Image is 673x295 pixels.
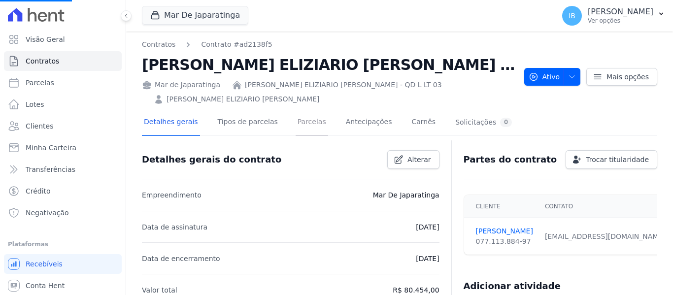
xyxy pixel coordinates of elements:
[26,186,51,196] span: Crédito
[4,73,122,93] a: Parcelas
[387,150,439,169] a: Alterar
[453,110,514,136] a: Solicitações0
[167,94,319,104] a: [PERSON_NAME] ELIZIARIO [PERSON_NAME]
[464,154,557,165] h3: Partes do contrato
[588,7,653,17] p: [PERSON_NAME]
[142,80,220,90] div: Mar de Japaratinga
[142,221,207,233] p: Data de assinatura
[4,203,122,223] a: Negativação
[142,154,281,165] h3: Detalhes gerais do contrato
[569,12,575,19] span: IB
[586,155,649,164] span: Trocar titularidade
[4,30,122,49] a: Visão Geral
[4,181,122,201] a: Crédito
[606,72,649,82] span: Mais opções
[588,17,653,25] p: Ver opções
[344,110,394,136] a: Antecipações
[26,259,63,269] span: Recebíveis
[26,99,44,109] span: Lotes
[142,6,248,25] button: Mar De Japaratinga
[26,78,54,88] span: Parcelas
[500,118,512,127] div: 0
[476,236,533,247] div: 077.113.884-97
[8,238,118,250] div: Plataformas
[26,208,69,218] span: Negativação
[529,68,560,86] span: Ativo
[476,226,533,236] a: [PERSON_NAME]
[409,110,437,136] a: Carnês
[142,39,516,50] nav: Breadcrumb
[455,118,512,127] div: Solicitações
[142,110,200,136] a: Detalhes gerais
[373,189,439,201] p: Mar De Japaratinga
[26,281,65,291] span: Conta Hent
[586,68,657,86] a: Mais opções
[4,138,122,158] a: Minha Carteira
[416,253,439,264] p: [DATE]
[26,164,75,174] span: Transferências
[142,253,220,264] p: Data de encerramento
[201,39,272,50] a: Contrato #ad2138f5
[142,54,516,76] h2: [PERSON_NAME] ELIZIARIO [PERSON_NAME] - QD L LT 03
[4,51,122,71] a: Contratos
[539,195,672,218] th: Contato
[26,34,65,44] span: Visão Geral
[416,221,439,233] p: [DATE]
[545,231,666,242] div: [EMAIL_ADDRESS][DOMAIN_NAME]
[4,254,122,274] a: Recebíveis
[4,95,122,114] a: Lotes
[142,39,175,50] a: Contratos
[4,116,122,136] a: Clientes
[554,2,673,30] button: IB [PERSON_NAME] Ver opções
[407,155,431,164] span: Alterar
[296,110,328,136] a: Parcelas
[26,143,76,153] span: Minha Carteira
[216,110,280,136] a: Tipos de parcelas
[524,68,581,86] button: Ativo
[464,195,539,218] th: Cliente
[26,121,53,131] span: Clientes
[464,280,561,292] h3: Adicionar atividade
[566,150,657,169] a: Trocar titularidade
[26,56,59,66] span: Contratos
[142,189,202,201] p: Empreendimento
[4,160,122,179] a: Transferências
[245,80,442,90] a: [PERSON_NAME] ELIZIARIO [PERSON_NAME] - QD L LT 03
[142,39,272,50] nav: Breadcrumb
